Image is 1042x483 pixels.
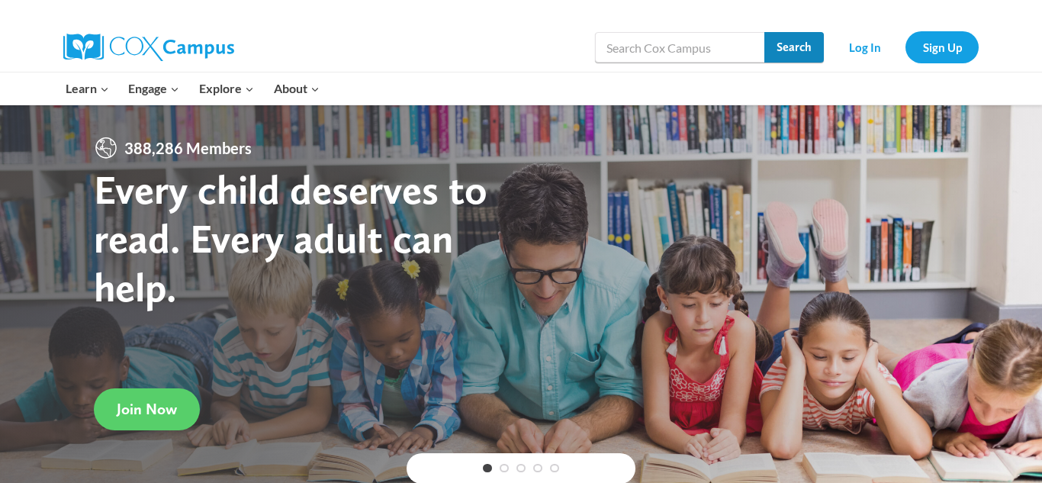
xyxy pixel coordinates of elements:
button: Child menu of Learn [56,72,119,105]
button: Child menu of About [264,72,330,105]
nav: Primary Navigation [56,72,329,105]
a: 3 [516,464,526,473]
input: Search [764,32,824,63]
a: 2 [500,464,509,473]
nav: Secondary Navigation [831,31,979,63]
span: 388,286 Members [118,136,258,160]
a: 1 [483,464,492,473]
strong: Every child deserves to read. Every adult can help. [94,165,487,311]
a: Sign Up [905,31,979,63]
button: Child menu of Engage [119,72,190,105]
img: Cox Campus [63,34,234,61]
a: 4 [533,464,542,473]
input: Search Cox Campus [595,32,824,63]
a: 5 [550,464,559,473]
button: Child menu of Explore [189,72,264,105]
span: Join Now [117,400,177,418]
a: Join Now [94,388,200,430]
a: Log In [831,31,898,63]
